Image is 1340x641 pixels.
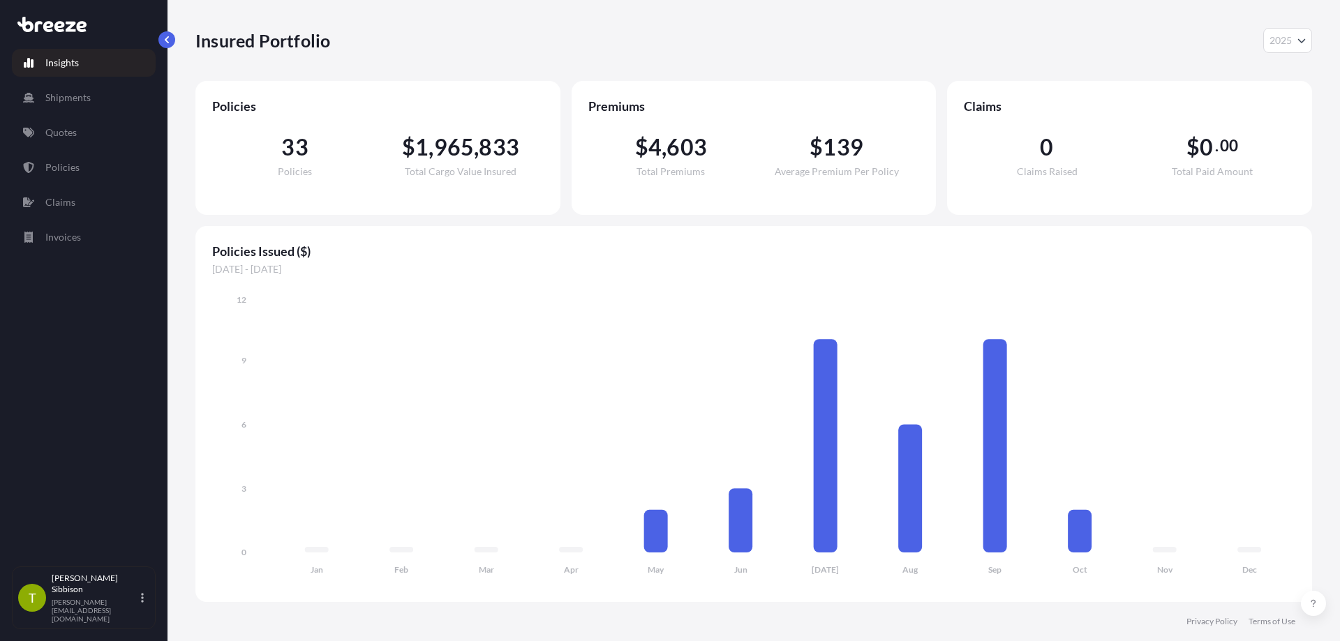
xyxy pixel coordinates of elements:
[734,564,747,575] tspan: Jun
[212,243,1295,259] span: Policies Issued ($)
[812,564,839,575] tspan: [DATE]
[237,294,246,305] tspan: 12
[212,262,1295,276] span: [DATE] - [DATE]
[45,195,75,209] p: Claims
[52,598,138,623] p: [PERSON_NAME][EMAIL_ADDRESS][DOMAIN_NAME]
[281,136,308,158] span: 33
[1186,616,1237,627] a: Privacy Policy
[1249,616,1295,627] a: Terms of Use
[1073,564,1087,575] tspan: Oct
[823,136,863,158] span: 139
[662,136,667,158] span: ,
[45,160,80,174] p: Policies
[241,355,246,365] tspan: 9
[394,564,408,575] tspan: Feb
[635,136,648,158] span: $
[775,167,899,176] span: Average Premium Per Policy
[648,564,664,575] tspan: May
[988,564,1002,575] tspan: Sep
[474,136,479,158] span: ,
[564,564,579,575] tspan: Apr
[588,98,920,114] span: Premiums
[964,98,1295,114] span: Claims
[1200,136,1213,158] span: 0
[402,136,415,158] span: $
[902,564,918,575] tspan: Aug
[636,167,705,176] span: Total Premiums
[1242,564,1257,575] tspan: Dec
[12,49,156,77] a: Insights
[1172,167,1253,176] span: Total Paid Amount
[12,188,156,216] a: Claims
[45,230,81,244] p: Invoices
[667,136,707,158] span: 603
[12,119,156,146] a: Quotes
[241,419,246,430] tspan: 6
[415,136,429,158] span: 1
[45,91,91,105] p: Shipments
[12,223,156,251] a: Invoices
[311,564,323,575] tspan: Jan
[1270,33,1292,47] span: 2025
[405,167,516,176] span: Total Cargo Value Insured
[45,56,79,70] p: Insights
[810,136,823,158] span: $
[241,547,246,557] tspan: 0
[195,29,330,52] p: Insured Portfolio
[1186,136,1200,158] span: $
[429,136,433,158] span: ,
[12,153,156,181] a: Policies
[278,167,312,176] span: Policies
[241,483,246,494] tspan: 3
[1263,28,1312,53] button: Year Selector
[52,573,138,595] p: [PERSON_NAME] Sibbison
[1040,136,1053,158] span: 0
[479,136,519,158] span: 833
[479,564,494,575] tspan: Mar
[212,98,544,114] span: Policies
[648,136,662,158] span: 4
[12,84,156,112] a: Shipments
[1220,140,1238,151] span: 00
[45,126,77,139] p: Quotes
[1017,167,1078,176] span: Claims Raised
[29,591,36,605] span: T
[434,136,475,158] span: 965
[1215,140,1219,151] span: .
[1157,564,1173,575] tspan: Nov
